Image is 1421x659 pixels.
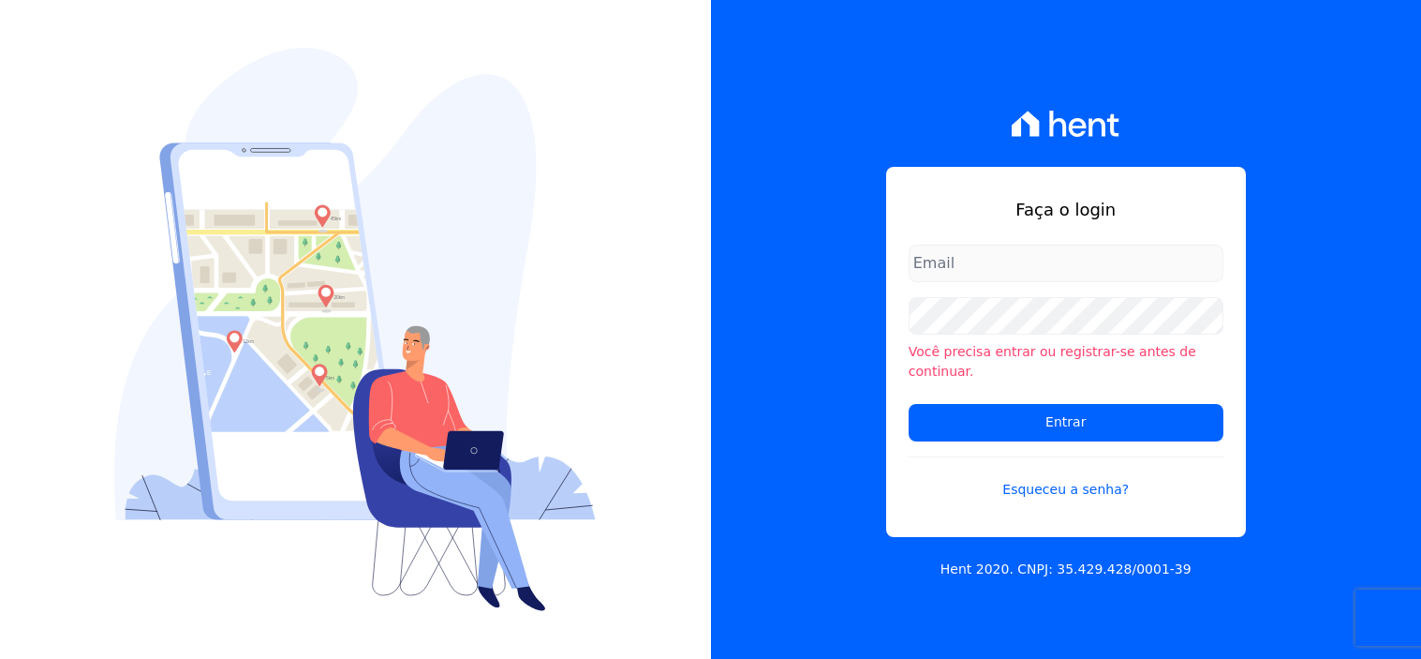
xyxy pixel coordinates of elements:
li: Você precisa entrar ou registrar-se antes de continuar. [909,342,1223,382]
a: Esqueceu a senha? [909,457,1223,500]
h1: Faça o login [909,197,1223,222]
input: Email [909,245,1223,282]
p: Hent 2020. CNPJ: 35.429.428/0001-39 [940,560,1192,579]
input: Entrar [909,404,1223,442]
img: Login [114,48,596,611]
